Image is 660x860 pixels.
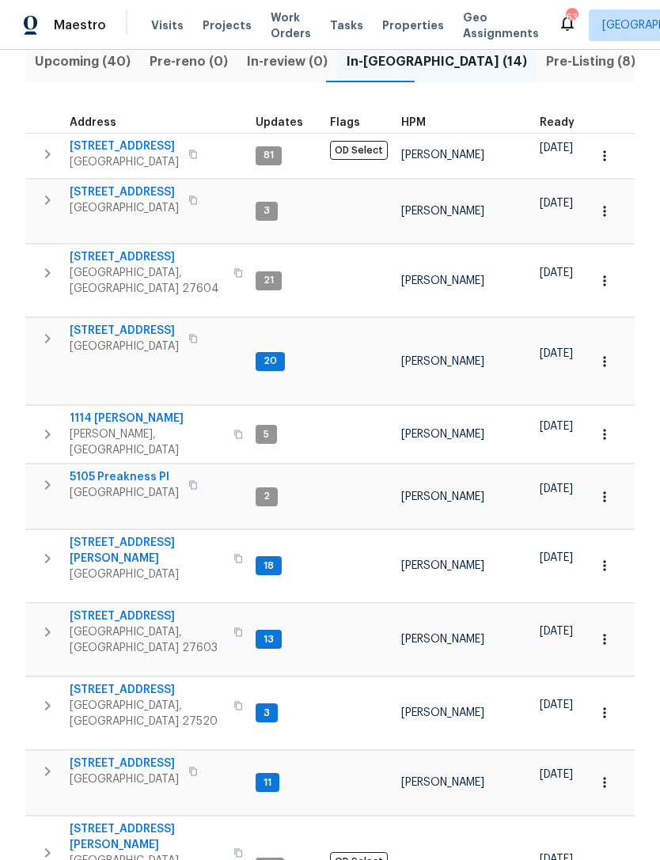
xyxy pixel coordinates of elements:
[401,707,484,718] span: [PERSON_NAME]
[70,535,224,566] span: [STREET_ADDRESS][PERSON_NAME]
[150,51,228,73] span: Pre-reno (0)
[540,699,573,710] span: [DATE]
[401,206,484,217] span: [PERSON_NAME]
[70,682,224,698] span: [STREET_ADDRESS]
[70,184,179,200] span: [STREET_ADDRESS]
[257,204,276,218] span: 3
[256,117,303,128] span: Updates
[70,339,179,354] span: [GEOGRAPHIC_DATA]
[70,756,179,771] span: [STREET_ADDRESS]
[540,483,573,494] span: [DATE]
[257,633,280,646] span: 13
[203,17,252,33] span: Projects
[540,267,573,278] span: [DATE]
[271,9,311,41] span: Work Orders
[70,249,224,265] span: [STREET_ADDRESS]
[70,485,179,501] span: [GEOGRAPHIC_DATA]
[70,821,224,853] span: [STREET_ADDRESS][PERSON_NAME]
[347,51,527,73] span: In-[GEOGRAPHIC_DATA] (14)
[70,138,179,154] span: [STREET_ADDRESS]
[70,469,179,485] span: 5105 Preakness Pl
[540,142,573,153] span: [DATE]
[401,356,484,367] span: [PERSON_NAME]
[540,117,575,128] span: Ready
[151,17,184,33] span: Visits
[257,490,276,503] span: 2
[70,566,224,582] span: [GEOGRAPHIC_DATA]
[70,624,224,656] span: [GEOGRAPHIC_DATA], [GEOGRAPHIC_DATA] 27603
[540,348,573,359] span: [DATE]
[257,707,276,720] span: 3
[330,117,360,128] span: Flags
[540,552,573,563] span: [DATE]
[70,200,179,216] span: [GEOGRAPHIC_DATA]
[70,154,179,170] span: [GEOGRAPHIC_DATA]
[540,626,573,637] span: [DATE]
[54,17,106,33] span: Maestro
[70,117,116,128] span: Address
[540,117,589,128] div: Earliest renovation start date (first business day after COE or Checkout)
[70,323,179,339] span: [STREET_ADDRESS]
[401,150,484,161] span: [PERSON_NAME]
[70,426,224,458] span: [PERSON_NAME], [GEOGRAPHIC_DATA]
[70,771,179,787] span: [GEOGRAPHIC_DATA]
[401,560,484,571] span: [PERSON_NAME]
[257,354,283,368] span: 20
[257,776,278,790] span: 11
[401,429,484,440] span: [PERSON_NAME]
[401,491,484,502] span: [PERSON_NAME]
[70,698,224,729] span: [GEOGRAPHIC_DATA], [GEOGRAPHIC_DATA] 27520
[540,769,573,780] span: [DATE]
[401,634,484,645] span: [PERSON_NAME]
[546,51,635,73] span: Pre-Listing (8)
[247,51,328,73] span: In-review (0)
[257,428,275,441] span: 5
[257,559,280,573] span: 18
[330,20,363,31] span: Tasks
[401,117,426,128] span: HPM
[257,149,280,162] span: 81
[566,9,577,25] div: 63
[70,411,224,426] span: 1114 [PERSON_NAME]
[540,198,573,209] span: [DATE]
[35,51,131,73] span: Upcoming (40)
[401,275,484,286] span: [PERSON_NAME]
[70,265,224,297] span: [GEOGRAPHIC_DATA], [GEOGRAPHIC_DATA] 27604
[382,17,444,33] span: Properties
[70,608,224,624] span: [STREET_ADDRESS]
[463,9,539,41] span: Geo Assignments
[257,274,280,287] span: 21
[330,141,388,160] span: OD Select
[540,421,573,432] span: [DATE]
[401,777,484,788] span: [PERSON_NAME]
